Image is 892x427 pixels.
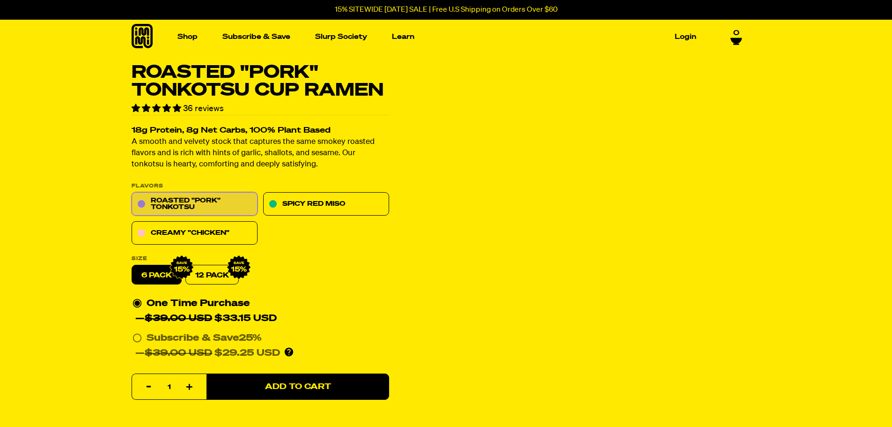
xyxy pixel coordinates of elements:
span: 36 reviews [183,105,224,113]
input: quantity [138,375,201,401]
label: 6 pack [132,265,182,285]
div: — $29.25 USD [135,346,280,361]
p: A smooth and velvety stock that captures the same smokey roasted flavors and is rich with hints o... [132,137,389,171]
a: Creamy "Chicken" [132,222,258,245]
span: 4.75 stars [132,105,183,113]
span: Add to Cart [265,383,331,391]
del: $39.00 USD [145,314,212,323]
p: 15% SITEWIDE [DATE] SALE | Free U.S Shipping on Orders Over $60 [335,6,558,14]
div: One Time Purchase [133,296,388,326]
a: Roasted "Pork" Tonkotsu [132,193,258,216]
a: Spicy Red Miso [263,193,389,216]
a: 0 [730,29,742,45]
div: — $33.15 USD [135,311,277,326]
span: 25% [239,334,262,343]
a: Learn [388,30,418,44]
div: Subscribe & Save [147,331,262,346]
label: Size [132,256,389,262]
nav: Main navigation [174,20,700,54]
img: IMG_9632.png [227,255,251,280]
a: Slurp Society [311,30,371,44]
h2: 18g Protein, 8g Net Carbs, 100% Plant Based [132,127,389,135]
p: Flavors [132,184,389,189]
del: $39.00 USD [145,349,212,358]
img: IMG_9632.png [170,255,194,280]
a: Subscribe & Save [219,30,294,44]
h1: Roasted "Pork" Tonkotsu Cup Ramen [132,64,389,99]
a: 12 Pack [185,265,239,285]
a: Shop [174,30,201,44]
a: Login [671,30,700,44]
button: Add to Cart [206,374,389,400]
span: 0 [733,29,739,37]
